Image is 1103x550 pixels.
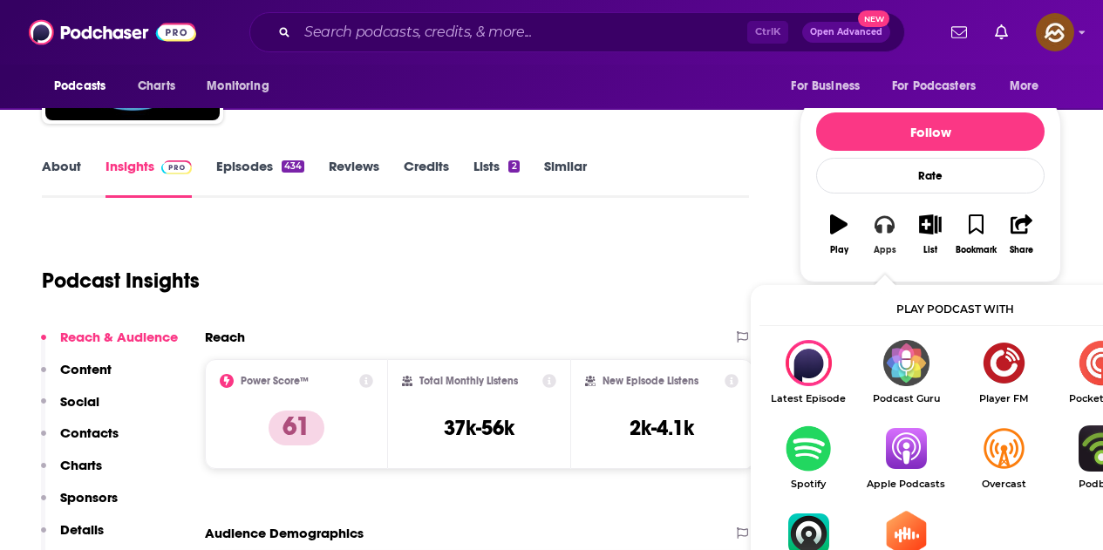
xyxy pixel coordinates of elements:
[830,245,848,255] div: Play
[858,10,889,27] span: New
[508,160,519,173] div: 2
[41,329,178,361] button: Reach & Audience
[41,361,112,393] button: Content
[544,158,587,198] a: Similar
[54,74,106,98] span: Podcasts
[249,12,905,52] div: Search podcasts, credits, & more...
[881,70,1001,103] button: open menu
[1010,74,1039,98] span: More
[419,375,518,387] h2: Total Monthly Listens
[759,425,857,490] a: SpotifySpotify
[759,340,857,404] div: HTML All The Things - Web Development, Web Design, Small Business on Latest Episode
[779,70,882,103] button: open menu
[329,158,379,198] a: Reviews
[205,525,364,541] h2: Audience Demographics
[297,18,747,46] input: Search podcasts, credits, & more...
[269,411,324,445] p: 61
[923,245,937,255] div: List
[630,415,694,441] h3: 2k-4.1k
[810,28,882,37] span: Open Advanced
[759,479,857,490] span: Spotify
[953,203,998,266] button: Bookmark
[161,160,192,174] img: Podchaser Pro
[138,74,175,98] span: Charts
[444,415,514,441] h3: 37k-56k
[857,340,955,404] a: Podcast GuruPodcast Guru
[42,268,200,294] h1: Podcast Insights
[955,425,1052,490] a: OvercastOvercast
[816,158,1045,194] div: Rate
[955,340,1052,404] a: Player FMPlayer FM
[1036,13,1074,51] button: Show profile menu
[955,479,1052,490] span: Overcast
[60,489,118,506] p: Sponsors
[42,70,128,103] button: open menu
[861,203,907,266] button: Apps
[241,375,309,387] h2: Power Score™
[216,158,304,198] a: Episodes434
[126,70,186,103] a: Charts
[759,393,857,404] span: Latest Episode
[988,17,1015,47] a: Show notifications dropdown
[194,70,291,103] button: open menu
[42,158,81,198] a: About
[802,22,890,43] button: Open AdvancedNew
[857,393,955,404] span: Podcast Guru
[60,521,104,538] p: Details
[41,393,99,425] button: Social
[791,74,860,98] span: For Business
[603,375,698,387] h2: New Episode Listens
[41,489,118,521] button: Sponsors
[956,245,997,255] div: Bookmark
[908,203,953,266] button: List
[997,70,1061,103] button: open menu
[473,158,519,198] a: Lists2
[282,160,304,173] div: 434
[41,424,119,457] button: Contacts
[874,245,896,255] div: Apps
[747,21,788,44] span: Ctrl K
[944,17,974,47] a: Show notifications dropdown
[892,74,976,98] span: For Podcasters
[955,393,1052,404] span: Player FM
[857,479,955,490] span: Apple Podcasts
[816,203,861,266] button: Play
[1036,13,1074,51] img: User Profile
[60,457,102,473] p: Charts
[29,16,196,49] img: Podchaser - Follow, Share and Rate Podcasts
[60,361,112,377] p: Content
[106,158,192,198] a: InsightsPodchaser Pro
[60,393,99,410] p: Social
[60,329,178,345] p: Reach & Audience
[857,425,955,490] a: Apple PodcastsApple Podcasts
[60,424,119,441] p: Contacts
[205,329,245,345] h2: Reach
[207,74,269,98] span: Monitoring
[999,203,1045,266] button: Share
[816,112,1045,151] button: Follow
[1036,13,1074,51] span: Logged in as hey85204
[1010,245,1033,255] div: Share
[404,158,449,198] a: Credits
[41,457,102,489] button: Charts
